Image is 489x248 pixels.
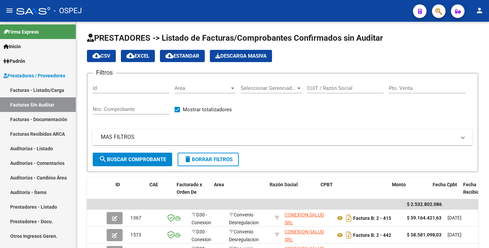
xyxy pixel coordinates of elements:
span: 1367 [130,215,141,221]
span: Area [214,182,224,187]
span: Razón Social [270,182,298,187]
app-download-masive: Descarga masiva de comprobantes (adjuntos) [210,50,272,62]
h3: Filtros [93,68,116,77]
button: Descarga Masiva [210,50,272,62]
datatable-header-cell: Facturado x Orden De [174,177,211,207]
span: Convenio Desregulacion [229,229,259,242]
mat-icon: delete [184,155,192,163]
mat-icon: cloud_download [165,52,174,60]
i: Descargar documento [344,213,353,224]
button: Borrar Filtros [178,153,239,166]
span: Monto [392,182,406,187]
datatable-header-cell: CPBT [318,177,389,207]
button: Buscar Comprobante [93,153,172,166]
strong: Factura B: 2 - 442 [353,232,391,238]
datatable-header-cell: Razón Social [267,177,318,207]
datatable-header-cell: CAE [147,177,174,207]
span: CONEXION SALUD SRL [285,212,324,225]
strong: $ 59.164.421,63 [407,215,441,221]
span: CPBT [321,182,333,187]
button: CSV [87,50,116,62]
span: Prestadores / Proveedores [3,72,65,79]
span: [DATE] [448,232,461,237]
strong: Factura B: 2 - 415 [353,215,391,221]
div: 30714633135 [285,228,330,242]
span: Seleccionar Gerenciador [241,85,296,91]
span: Mostrar totalizadores [183,106,232,114]
span: Padrón [3,57,25,65]
span: [DATE] [448,215,461,221]
span: 1573 [130,232,141,237]
span: CAE [149,182,158,187]
span: Estandar [165,53,199,59]
span: CONEXION SALUD SRL [285,229,324,242]
span: Borrar Filtros [184,156,233,163]
span: ID [115,182,120,187]
mat-icon: menu [5,6,14,15]
i: Descargar documento [344,230,353,241]
span: D30 - Conexion [192,212,211,225]
datatable-header-cell: ID [113,177,147,207]
datatable-header-cell: Monto [389,177,430,207]
span: Descarga Masiva [215,53,267,59]
span: Convenio Desregulacion [229,212,259,225]
span: Facturado x Orden De [177,182,202,195]
button: Estandar [160,50,205,62]
span: - OSPEJ [54,3,82,18]
iframe: Intercom live chat [466,225,482,241]
div: 30714633135 [285,211,330,225]
strong: $ 58.581.098,03 [407,232,441,237]
mat-icon: cloud_download [126,52,134,60]
mat-panel-title: MAS FILTROS [101,133,456,141]
span: $ 2.532.802.086,62 [407,202,448,207]
span: CSV [92,53,110,59]
mat-icon: cloud_download [92,52,101,60]
button: EXCEL [121,50,155,62]
span: Buscar Comprobante [99,156,166,163]
datatable-header-cell: Fecha Cpbt [430,177,460,207]
span: D30 - Conexion [192,229,211,242]
mat-icon: search [99,155,107,163]
span: Inicio [3,43,21,50]
span: PRESTADORES -> Listado de Facturas/Comprobantes Confirmados sin Auditar [87,33,383,43]
span: Fecha Recibido [463,182,482,195]
span: Area [175,85,230,91]
mat-icon: person [475,6,484,15]
span: Firma Express [3,28,39,36]
datatable-header-cell: Area [211,177,257,207]
span: EXCEL [126,53,149,59]
span: Fecha Cpbt [433,182,457,187]
mat-expansion-panel-header: MAS FILTROS [93,129,472,145]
